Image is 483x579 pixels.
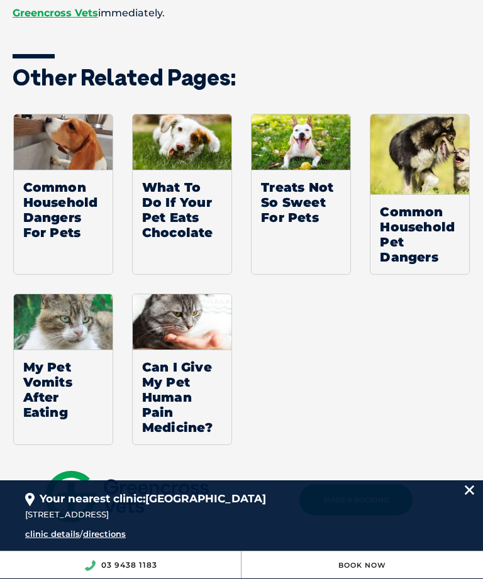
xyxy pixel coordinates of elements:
[13,114,113,275] a: Common Household Dangers For Pets
[465,485,474,495] img: location_close.svg
[133,350,231,444] span: Can I Give My Pet Human Pain Medicine?
[25,529,80,539] a: clinic details
[14,170,113,250] span: Common Household Dangers For Pets
[84,560,96,571] img: location_phone.svg
[25,493,35,507] img: location_pin.svg
[83,529,126,539] a: directions
[25,508,458,522] div: [STREET_ADDRESS]
[25,480,458,507] div: Your nearest clinic:
[14,350,113,429] span: My Pet Vomits After Eating
[101,560,157,570] a: 03 9438 1183
[251,114,351,275] a: Treats Not So Sweet For Pets
[132,114,232,275] a: What To Do If Your Pet Eats Chocolate
[370,194,469,274] span: Common Household Pet Dangers
[252,170,350,234] span: Treats Not So Sweet For Pets
[338,561,386,570] a: Book Now
[13,66,470,89] h3: Other related pages:
[13,294,113,445] a: My Pet Vomits After Eating
[25,527,285,541] div: /
[370,114,470,275] a: Default ThumbnailCommon Household Pet Dangers
[45,471,209,522] img: gxv-logo-mobile.svg
[132,294,232,445] a: Can I Give My Pet Human Pain Medicine?
[133,170,231,250] span: What To Do If Your Pet Eats Chocolate
[145,492,266,505] span: [GEOGRAPHIC_DATA]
